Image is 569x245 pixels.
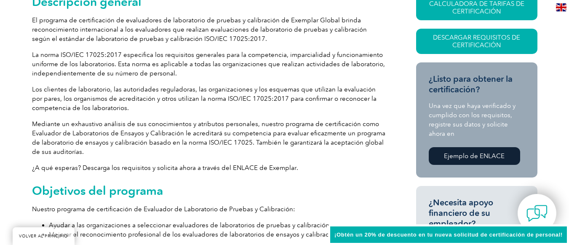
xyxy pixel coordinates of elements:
font: Los clientes de laboratorio, las autoridades reguladoras, las organizaciones y los esquemas que u... [32,86,377,112]
font: Una vez que haya verificado y cumplido con los requisitos, registre sus datos y solicite ahora en [429,102,516,137]
a: Descargar requisitos de certificación [416,29,537,54]
font: ¡Obtén un 20% de descuento en tu nueva solicitud de certificación de personal! [334,232,563,238]
font: VOLVER AL PRINCIPIO [19,234,68,239]
a: VOLVER AL PRINCIPIO [13,227,75,245]
font: ¿A qué esperas? Descarga los requisitos y solicita ahora a través del ENLACE de Exemplar. [32,164,298,172]
font: Ejemplo de ENLACE [444,152,505,160]
font: Mejorar el reconocimiento profesional de los evaluadores de laboratorios de ensayos y calibración. [49,231,340,238]
font: ¿Listo para obtener la certificación? [429,74,513,94]
a: Ejemplo de ENLACE [429,147,520,165]
font: Objetivos del programa [32,183,163,198]
font: El programa de certificación de evaluadores de laboratorio de pruebas y calibración de Exemplar G... [32,16,367,43]
font: ¿Necesita apoyo financiero de su empleador? [429,197,493,229]
img: en [556,3,566,11]
font: Descargar requisitos de certificación [433,34,520,49]
font: La norma ISO/IEC 17025:2017 especifica los requisitos generales para la competencia, imparcialida... [32,51,385,77]
img: contact-chat.png [526,203,548,224]
font: Mediante un exhaustivo análisis de sus conocimientos y atributos personales, nuestro programa de ... [32,120,385,156]
font: Nuestro programa de certificación de Evaluador de Laboratorio de Pruebas y Calibración: [32,205,295,213]
font: Ayudar a las organizaciones a seleccionar evaluadores de laboratorios de pruebas y calibración. [49,221,331,229]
